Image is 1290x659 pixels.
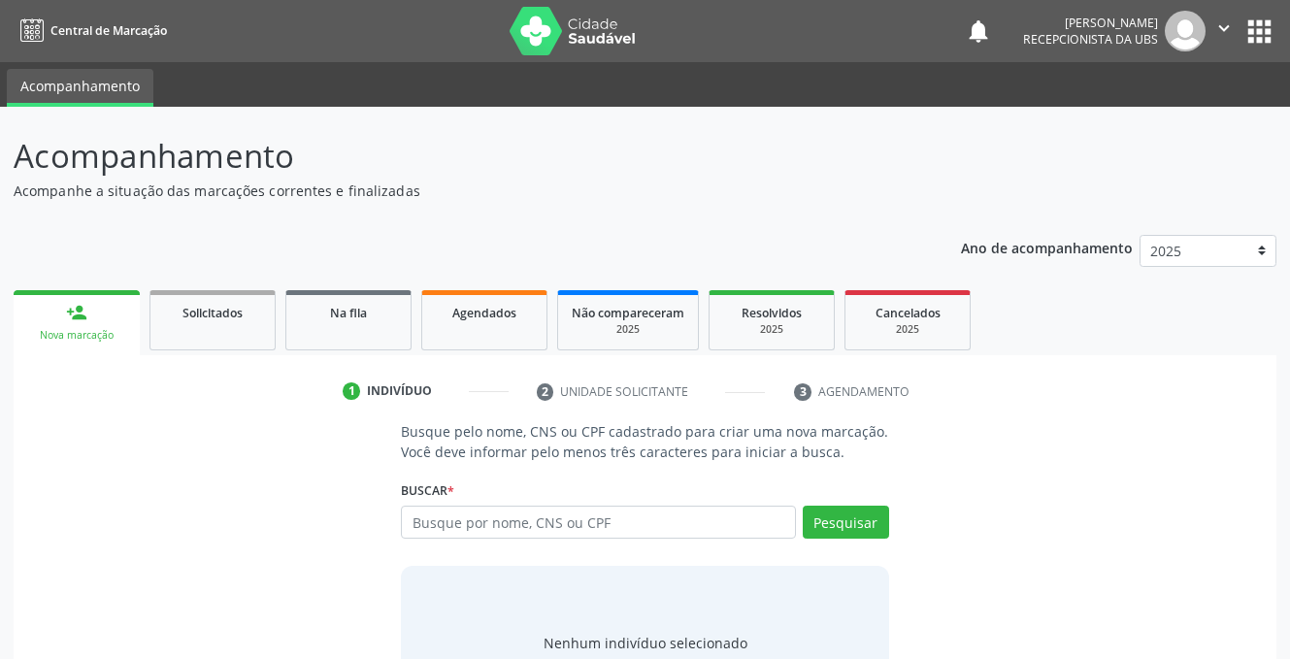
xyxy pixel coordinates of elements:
[182,305,243,321] span: Solicitados
[742,305,802,321] span: Resolvidos
[1206,11,1242,51] button: 
[859,322,956,337] div: 2025
[401,506,795,539] input: Busque por nome, CNS ou CPF
[401,476,454,506] label: Buscar
[27,328,126,343] div: Nova marcação
[14,132,898,181] p: Acompanhamento
[1242,15,1276,49] button: apps
[961,235,1133,259] p: Ano de acompanhamento
[1023,31,1158,48] span: Recepcionista da UBS
[1165,11,1206,51] img: img
[572,305,684,321] span: Não compareceram
[367,382,432,400] div: Indivíduo
[1213,17,1235,39] i: 
[544,633,747,653] div: Nenhum indivíduo selecionado
[50,22,167,39] span: Central de Marcação
[14,15,167,47] a: Central de Marcação
[452,305,516,321] span: Agendados
[1023,15,1158,31] div: [PERSON_NAME]
[330,305,367,321] span: Na fila
[803,506,889,539] button: Pesquisar
[343,382,360,400] div: 1
[572,322,684,337] div: 2025
[14,181,898,201] p: Acompanhe a situação das marcações correntes e finalizadas
[7,69,153,107] a: Acompanhamento
[965,17,992,45] button: notifications
[66,302,87,323] div: person_add
[401,421,888,462] p: Busque pelo nome, CNS ou CPF cadastrado para criar uma nova marcação. Você deve informar pelo men...
[876,305,941,321] span: Cancelados
[723,322,820,337] div: 2025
